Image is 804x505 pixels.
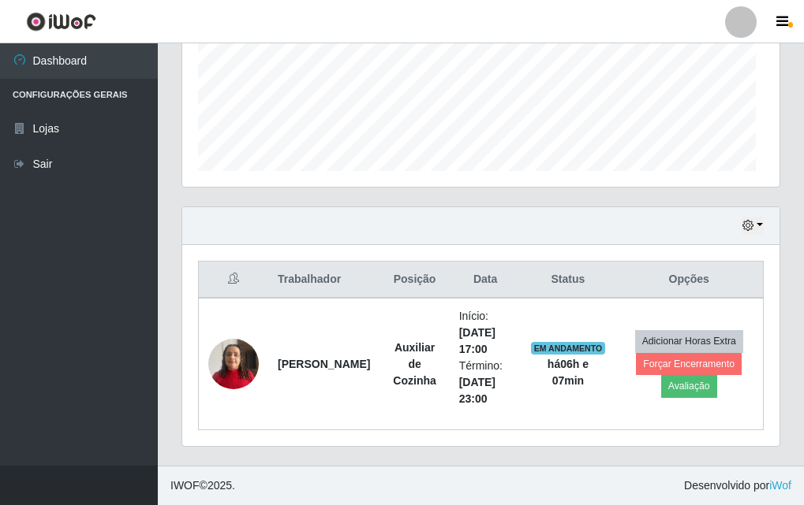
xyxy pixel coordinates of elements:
span: EM ANDAMENTO [531,342,606,355]
button: Forçar Encerramento [636,353,742,375]
span: © 2025 . [170,477,235,494]
th: Data [450,262,522,299]
img: 1737135977494.jpeg [208,330,259,397]
span: IWOF [170,479,200,492]
th: Posição [380,262,449,299]
strong: Auxiliar de Cozinha [393,341,436,387]
button: Avaliação [661,375,717,397]
a: iWof [769,479,791,492]
strong: [PERSON_NAME] [278,358,370,370]
img: CoreUI Logo [26,12,96,32]
strong: há 06 h e 07 min [548,358,589,387]
li: Início: [459,308,512,358]
li: Término: [459,358,512,407]
th: Trabalhador [268,262,380,299]
th: Status [521,262,615,299]
th: Opções [615,262,763,299]
time: [DATE] 23:00 [459,376,495,405]
button: Adicionar Horas Extra [635,330,743,352]
span: Desenvolvido por [684,477,791,494]
time: [DATE] 17:00 [459,326,495,355]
